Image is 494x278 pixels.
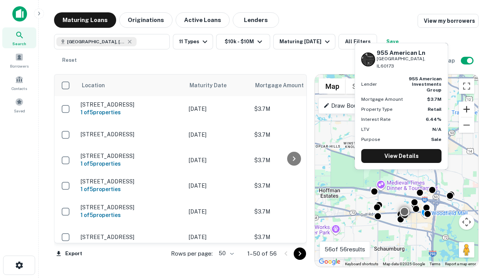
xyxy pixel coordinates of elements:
button: Maturing Loans [54,12,116,28]
button: Lenders [233,12,279,28]
div: Maturing [DATE] [279,37,332,46]
button: Export [54,248,84,259]
p: [DATE] [189,181,247,190]
strong: N/A [432,127,442,132]
span: Location [81,81,105,90]
a: View Details [361,149,442,163]
button: Maturing [DATE] [273,34,335,49]
p: $3.7M [254,105,332,113]
a: Terms [430,262,440,266]
a: Borrowers [2,50,36,71]
p: [DATE] [189,156,247,164]
button: Save your search to get updates of matches that match your search criteria. [380,34,405,49]
p: $3.7M [254,181,332,190]
a: Open this area in Google Maps (opens a new window) [317,257,342,267]
span: Contacts [12,85,27,92]
p: [STREET_ADDRESS] [81,204,181,211]
button: Zoom out [459,117,474,133]
p: [DATE] [189,105,247,113]
a: Search [2,27,36,48]
p: [STREET_ADDRESS] [81,153,181,159]
p: LTV [361,126,369,133]
p: [DATE] [189,233,247,241]
span: Search [12,41,26,47]
p: [STREET_ADDRESS] [81,178,181,185]
strong: Retail [428,107,442,112]
div: 50 [216,248,235,259]
button: Go to next page [294,247,306,260]
a: View my borrowers [418,14,479,28]
a: Saved [2,95,36,115]
th: Mortgage Amount [250,75,335,96]
button: Toggle fullscreen view [459,78,474,94]
p: [STREET_ADDRESS] [81,131,181,138]
span: Map data ©2025 Google [383,262,425,266]
strong: 955 american investments group [409,76,442,93]
p: Purpose [361,136,380,143]
h6: 955 American Ln [377,49,442,56]
p: $3.7M [254,233,332,241]
span: Saved [14,108,25,114]
button: Reset [57,53,82,68]
button: Active Loans [176,12,230,28]
a: Contacts [2,72,36,93]
span: Maturity Date [189,81,237,90]
a: Report a map error [445,262,476,266]
button: Keyboard shortcuts [345,261,378,267]
p: Mortgage Amount [361,96,403,103]
button: 11 Types [173,34,213,49]
p: [STREET_ADDRESS] [81,234,181,241]
h6: 1 of 5 properties [81,159,181,168]
p: Draw Boundary [323,101,372,110]
p: Rows per page: [171,249,213,258]
p: $3.7M [254,207,332,216]
p: Lender [361,81,377,88]
img: Google [317,257,342,267]
strong: Sale [431,137,442,142]
p: [GEOGRAPHIC_DATA], IL60173 [377,55,442,70]
h6: 1 of 5 properties [81,211,181,219]
p: [STREET_ADDRESS] [81,101,181,108]
h6: 1 of 5 properties [81,185,181,193]
p: [DATE] [189,131,247,139]
button: Show satellite imagery [346,78,384,94]
button: Show street map [319,78,346,94]
p: Property Type [361,106,392,113]
button: Zoom in [459,102,474,117]
th: Maturity Date [185,75,250,96]
span: Mortgage Amount [255,81,314,90]
strong: 6.44% [426,117,442,122]
strong: $3.7M [427,97,442,102]
p: $3.7M [254,131,332,139]
span: Borrowers [10,63,29,69]
p: [DATE] [189,207,247,216]
p: 56 of 56 results [325,245,365,254]
th: Location [77,75,185,96]
p: $3.7M [254,156,332,164]
button: Map camera controls [459,214,474,230]
h6: 1 of 5 properties [81,108,181,117]
div: 0 0 [315,75,478,267]
button: All Filters [338,34,377,49]
img: capitalize-icon.png [12,6,27,22]
p: Interest Rate [361,116,391,123]
button: $10k - $10M [216,34,270,49]
button: Originations [119,12,173,28]
p: 1–50 of 56 [247,249,277,258]
iframe: Chat Widget [455,216,494,253]
span: [GEOGRAPHIC_DATA], [GEOGRAPHIC_DATA] [67,38,125,45]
